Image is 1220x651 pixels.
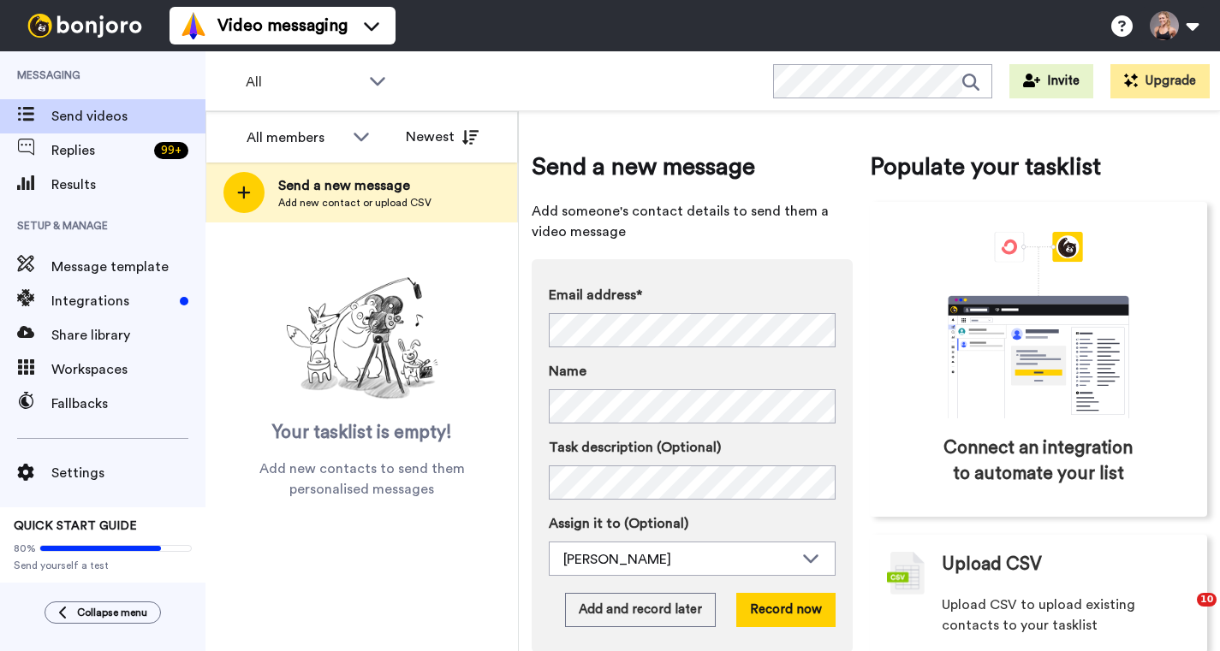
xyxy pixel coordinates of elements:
span: Send videos [51,106,205,127]
span: Workspaces [51,359,205,380]
div: All members [247,127,344,148]
div: [PERSON_NAME] [563,549,794,570]
span: Name [549,361,586,382]
button: Add and record later [565,593,716,627]
span: Share library [51,325,205,346]
iframe: Intercom live chat [1162,593,1203,634]
span: Integrations [51,291,173,311]
div: 99 + [154,142,188,159]
button: Record now [736,593,836,627]
img: ready-set-action.png [277,270,448,407]
span: Populate your tasklist [870,150,1208,184]
span: Send a new message [532,150,853,184]
span: Message template [51,257,205,277]
span: Video messaging [217,14,348,38]
span: Results [51,175,205,195]
button: Newest [393,120,491,154]
span: Send yourself a test [14,559,192,572]
img: vm-color.svg [180,12,207,39]
span: 10 [1197,593,1217,607]
span: Settings [51,463,205,483]
label: Email address* [549,285,836,305]
span: Upload CSV to upload existing contacts to your tasklist [942,595,1191,636]
span: Fallbacks [51,394,205,414]
button: Collapse menu [45,601,161,624]
span: Collapse menu [77,606,147,619]
span: Send a new message [278,175,431,196]
div: animation [910,232,1167,418]
button: Upgrade [1110,64,1210,98]
label: Assign it to (Optional) [549,513,836,534]
span: Add new contact or upload CSV [278,196,431,210]
span: 80% [14,542,36,555]
span: Upload CSV [942,552,1042,577]
span: QUICK START GUIDE [14,520,137,532]
span: Add new contacts to send them personalised messages [231,459,492,500]
span: Replies [51,140,147,161]
img: bj-logo-header-white.svg [21,14,149,38]
span: Connect an integration to automate your list [943,435,1135,487]
button: Invite [1009,64,1093,98]
span: Add someone's contact details to send them a video message [532,201,853,242]
span: All [246,72,360,92]
img: csv-grey.png [887,552,925,595]
span: Your tasklist is empty! [272,420,452,446]
label: Task description (Optional) [549,437,836,458]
